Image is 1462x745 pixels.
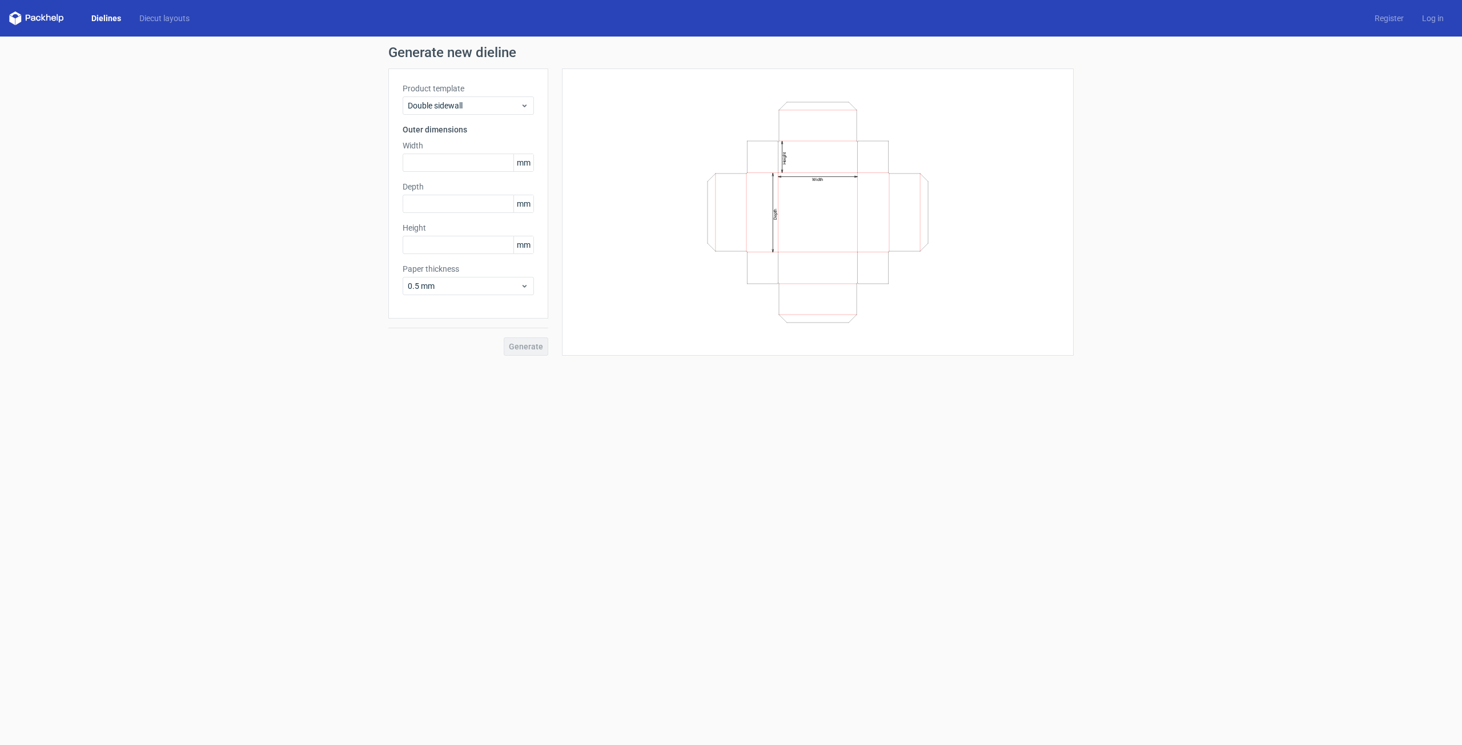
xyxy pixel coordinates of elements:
[388,46,1074,59] h1: Generate new dieline
[408,280,520,292] span: 0.5 mm
[773,208,778,219] text: Depth
[403,124,534,135] h3: Outer dimensions
[513,195,533,212] span: mm
[782,152,787,164] text: Height
[403,83,534,94] label: Product template
[130,13,199,24] a: Diecut layouts
[1365,13,1413,24] a: Register
[403,263,534,275] label: Paper thickness
[403,181,534,192] label: Depth
[513,236,533,253] span: mm
[1413,13,1453,24] a: Log in
[408,100,520,111] span: Double sidewall
[403,222,534,233] label: Height
[403,140,534,151] label: Width
[513,154,533,171] span: mm
[812,177,823,182] text: Width
[82,13,130,24] a: Dielines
